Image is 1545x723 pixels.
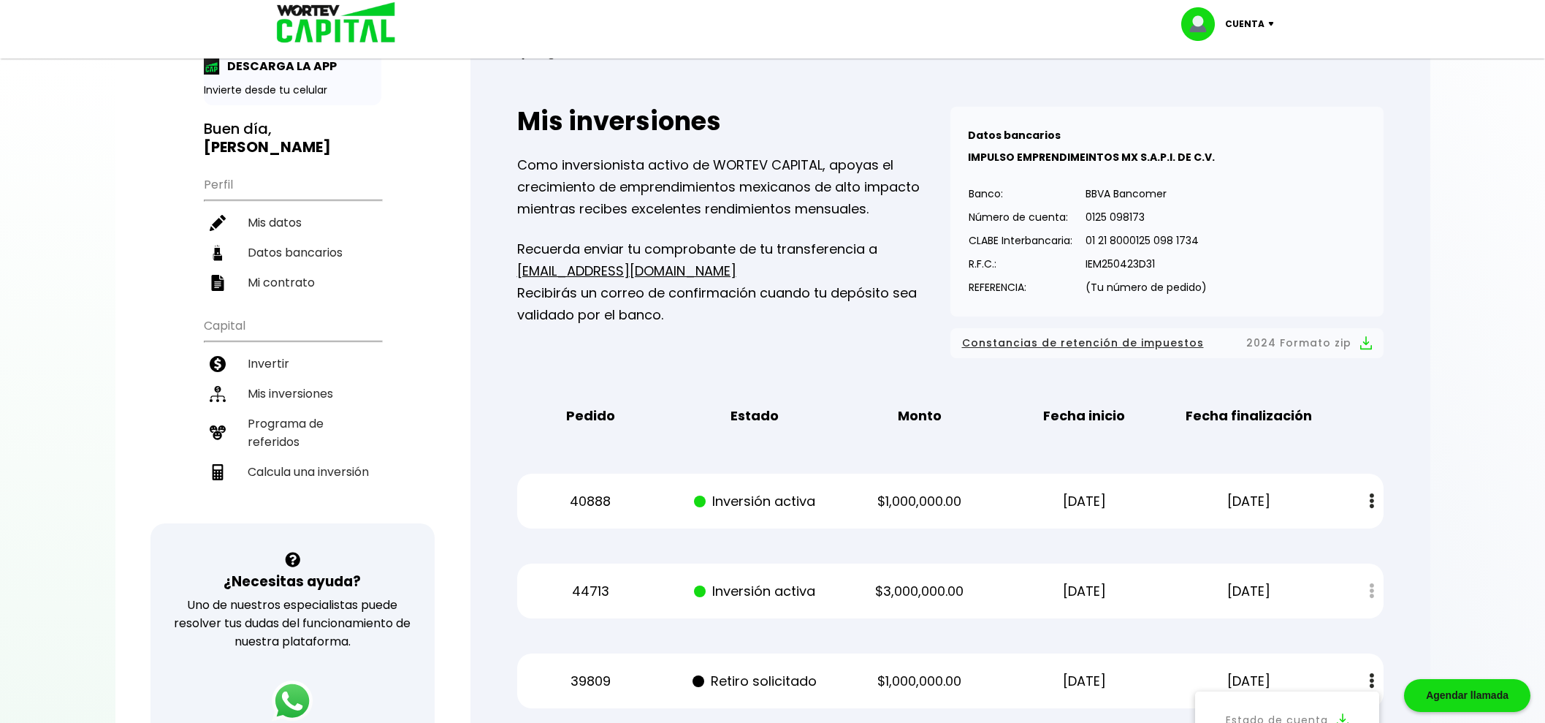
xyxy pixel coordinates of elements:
[1180,670,1319,692] p: [DATE]
[204,409,381,457] a: Programa de referidos
[210,425,226,441] img: recomiendanos-icon.9b8e9327.svg
[686,580,825,602] p: Inversión activa
[962,334,1372,352] button: Constancias de retención de impuestos2024 Formato zip
[969,253,1072,275] p: R.F.C.:
[968,150,1215,164] b: IMPULSO EMPRENDIMEINTOS MX S.A.P.I. DE C.V.
[1264,22,1284,26] img: icon-down
[1086,230,1207,251] p: 01 21 8000125 098 1734
[969,276,1072,298] p: REFERENCIA:
[686,491,825,512] p: Inversión activa
[969,206,1072,228] p: Número de cuenta:
[517,107,950,136] h2: Mis inversiones
[969,183,1072,205] p: Banco:
[204,238,381,268] a: Datos bancarios
[210,356,226,372] img: invertir-icon.b3b967d7.svg
[210,386,226,402] img: inversiones-icon.6695dc30.svg
[898,405,942,427] b: Monto
[521,670,660,692] p: 39809
[204,83,381,98] p: Invierte desde tu celular
[210,245,226,261] img: datos-icon.10cf9172.svg
[204,309,381,523] ul: Capital
[1086,206,1207,228] p: 0125 098173
[1086,276,1207,298] p: (Tu número de pedido)
[686,670,825,692] p: Retiro solicitado
[210,464,226,480] img: calculadora-icon.17d418c4.svg
[850,580,989,602] p: $3,000,000.00
[517,262,736,280] a: [EMAIL_ADDRESS][DOMAIN_NAME]
[220,57,337,75] p: DESCARGA LA APP
[1180,491,1319,512] p: [DATE]
[1181,7,1225,41] img: profile-image
[1180,580,1319,602] p: [DATE]
[850,670,989,692] p: $1,000,000.00
[521,580,660,602] p: 44713
[968,128,1061,143] b: Datos bancarios
[730,405,779,427] b: Estado
[224,571,361,592] h3: ¿Necesitas ayuda?
[204,379,381,409] a: Mis inversiones
[566,405,615,427] b: Pedido
[517,238,950,326] p: Recuerda enviar tu comprobante de tu transferencia a Recibirás un correo de confirmación cuando t...
[272,681,313,722] img: logos_whatsapp-icon.242b2217.svg
[204,168,381,298] ul: Perfil
[1015,491,1153,512] p: [DATE]
[204,208,381,238] a: Mis datos
[521,491,660,512] p: 40888
[1186,405,1312,427] b: Fecha finalización
[1404,679,1530,712] div: Agendar llamada
[210,275,226,291] img: contrato-icon.f2db500c.svg
[204,457,381,487] a: Calcula una inversión
[204,349,381,379] a: Invertir
[1086,253,1207,275] p: IEM250423D31
[969,230,1072,251] p: CLABE Interbancaria:
[962,334,1204,352] span: Constancias de retención de impuestos
[1015,580,1153,602] p: [DATE]
[169,596,416,651] p: Uno de nuestros especialistas puede resolver tus dudas del funcionamiento de nuestra plataforma.
[1086,183,1207,205] p: BBVA Bancomer
[204,268,381,298] a: Mi contrato
[1015,670,1153,692] p: [DATE]
[204,137,331,157] b: [PERSON_NAME]
[210,215,226,231] img: editar-icon.952d3147.svg
[204,120,381,156] h3: Buen día,
[517,154,950,220] p: Como inversionista activo de WORTEV CAPITAL, apoyas el crecimiento de emprendimientos mexicanos d...
[1043,405,1125,427] b: Fecha inicio
[850,491,989,512] p: $1,000,000.00
[204,58,220,75] img: app-icon
[1225,13,1264,35] p: Cuenta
